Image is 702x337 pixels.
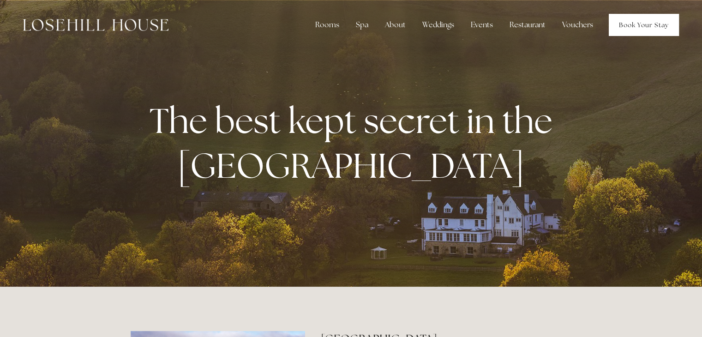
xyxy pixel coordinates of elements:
[555,16,600,34] a: Vouchers
[502,16,553,34] div: Restaurant
[378,16,413,34] div: About
[348,16,376,34] div: Spa
[23,19,168,31] img: Losehill House
[415,16,462,34] div: Weddings
[308,16,347,34] div: Rooms
[463,16,500,34] div: Events
[150,98,560,188] strong: The best kept secret in the [GEOGRAPHIC_DATA]
[609,14,679,36] a: Book Your Stay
